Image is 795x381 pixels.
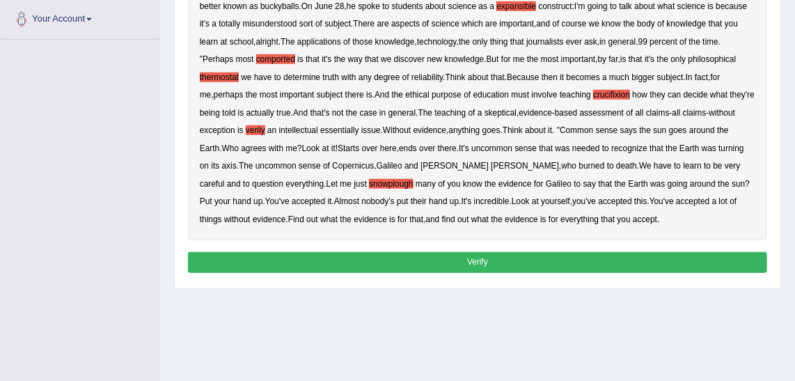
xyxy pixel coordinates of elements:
[717,125,729,135] b: the
[353,19,375,29] b: There
[459,37,471,47] b: the
[574,179,581,189] b: to
[429,196,447,206] b: hand
[668,90,681,100] b: can
[417,37,457,47] b: technology
[646,108,670,118] b: claims
[572,196,596,206] b: you've
[188,252,768,272] button: Verify
[572,143,600,153] b: needed
[380,143,397,153] b: here
[276,108,291,118] b: true
[657,54,669,64] b: the
[200,143,219,153] b: Earth
[686,72,693,82] b: In
[281,37,295,47] b: The
[532,196,539,206] b: at
[343,37,350,47] b: of
[438,143,457,153] b: there
[237,125,244,135] b: is
[254,72,272,82] b: have
[414,125,447,135] b: evidence
[525,125,546,135] b: about
[265,196,290,206] b: You've
[541,54,559,64] b: most
[539,1,572,11] b: construct
[482,125,501,135] b: goes
[634,1,655,11] b: about
[432,19,459,29] b: science
[462,196,472,206] b: It's
[690,179,716,189] b: around
[513,54,525,64] b: me
[222,161,237,171] b: axis
[388,108,416,118] b: general
[689,37,701,47] b: the
[507,72,539,82] b: Because
[588,1,608,11] b: going
[485,179,496,189] b: the
[473,90,510,100] b: education
[674,161,681,171] b: to
[352,37,372,47] b: those
[377,19,389,29] b: are
[688,54,737,64] b: philosophical
[596,125,618,135] b: sense
[317,90,343,100] b: subject
[381,54,391,64] b: we
[562,19,587,29] b: course
[574,1,585,11] b: I'm
[292,196,325,206] b: accepted
[369,179,413,189] b: snowplough
[438,179,445,189] b: of
[671,54,686,64] b: only
[361,125,381,135] b: issue
[519,108,552,118] b: evidence
[650,90,666,100] b: they
[322,143,329,153] b: at
[462,19,482,29] b: which
[491,72,505,82] b: that
[332,161,374,171] b: Copernicus
[725,19,738,29] b: you
[474,196,510,206] b: incredible
[419,143,435,153] b: over
[469,108,475,118] b: of
[411,196,427,206] b: their
[227,179,241,189] b: and
[610,1,617,11] b: to
[650,143,663,153] b: that
[607,161,614,171] b: to
[672,108,681,118] b: all
[299,19,313,29] b: sort
[450,196,459,206] b: up
[725,161,740,171] b: very
[602,72,607,82] b: a
[211,161,219,171] b: its
[501,54,511,64] b: for
[561,161,576,171] b: who
[425,1,446,11] b: about
[639,161,652,171] b: We
[459,143,469,153] b: It's
[252,179,283,189] b: question
[200,37,218,47] b: learn
[375,90,389,100] b: And
[611,143,647,153] b: recognize
[334,54,346,64] b: the
[346,108,358,118] b: the
[297,54,304,64] b: is
[711,72,721,82] b: for
[214,196,230,206] b: your
[404,161,418,171] b: and
[510,37,524,47] b: that
[397,196,409,206] b: put
[657,72,684,82] b: subject
[679,37,686,47] b: of
[491,161,559,171] b: [PERSON_NAME]
[683,108,707,118] b: claims
[299,161,321,171] b: sense
[620,54,627,64] b: is
[632,72,655,82] b: bigger
[616,161,637,171] b: death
